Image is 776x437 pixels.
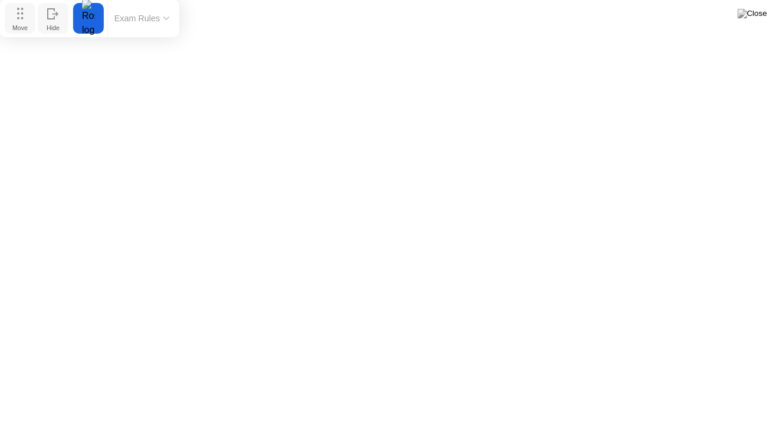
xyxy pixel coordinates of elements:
[12,24,28,31] div: Move
[47,24,60,31] div: Hide
[38,3,68,34] button: Hide
[5,3,35,34] button: Move
[111,13,173,24] button: Exam Rules
[738,9,767,18] img: Close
